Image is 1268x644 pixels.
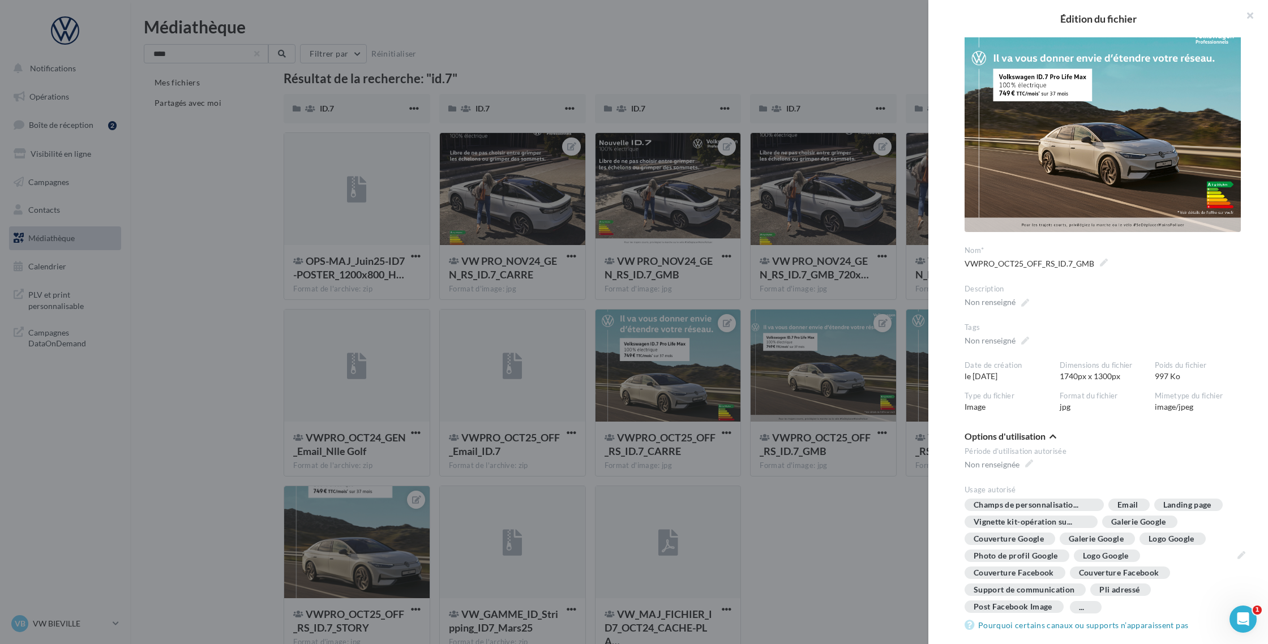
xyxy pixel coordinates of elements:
div: Période d’utilisation autorisée [965,446,1241,457]
div: Non renseigné [965,335,1016,346]
div: 1740px x 1300px [1060,360,1155,382]
div: Description [965,284,1241,294]
span: Champs de personnalisatio... [974,501,1093,509]
div: Couverture Facebook [974,569,1054,577]
span: Non renseignée [965,457,1033,473]
h2: Édition du fichier [946,14,1250,24]
button: Options d'utilisation [965,431,1056,444]
div: ... [1070,601,1102,613]
div: Email [1117,501,1138,509]
div: Logo Google [1083,552,1129,560]
div: Support de communication [974,586,1074,594]
a: Pourquoi certains canaux ou supports n’apparaissent pas [965,619,1193,632]
span: VWPRO_OCT25_OFF_RS_ID.7_GMB [965,256,1108,272]
img: VWPRO_OCT25_OFF_RS_ID.7_GMB [965,26,1241,233]
iframe: Intercom live chat [1230,606,1257,633]
div: Pli adressé [1099,586,1140,594]
span: Vignette kit-opération su... [974,518,1086,526]
div: Mimetype du fichier [1155,391,1241,401]
div: 997 Ko [1155,360,1250,382]
div: Couverture Google [974,535,1044,543]
div: Logo Google [1149,535,1194,543]
div: jpg [1060,391,1155,413]
div: Couverture Facebook [1079,569,1159,577]
div: Tags [965,323,1241,333]
div: Galerie Google [1069,535,1124,543]
div: image/jpeg [1155,391,1250,413]
div: Poids du fichier [1155,360,1241,371]
div: Landing page [1163,501,1211,509]
div: le [DATE] [965,360,1060,382]
span: Options d'utilisation [965,432,1046,441]
div: Post Facebook Image [974,603,1052,611]
div: Type du fichier [965,391,1051,401]
div: Dimensions du fichier [1060,360,1146,371]
div: Format du fichier [1060,391,1146,401]
div: Photo de profil Google [974,552,1058,560]
div: Date de création [965,360,1051,371]
div: Image [965,391,1060,413]
span: 1 [1253,606,1262,615]
div: Usage autorisé [965,485,1241,495]
div: Galerie Google [1111,518,1166,526]
span: Non renseigné [965,294,1029,310]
